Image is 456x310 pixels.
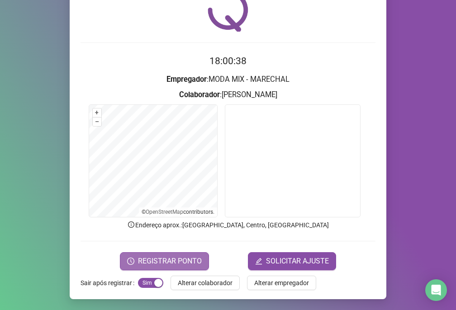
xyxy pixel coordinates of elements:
[81,89,375,101] h3: : [PERSON_NAME]
[93,117,101,126] button: –
[254,278,309,288] span: Alterar empregador
[209,56,247,66] time: 18:00:38
[120,252,209,270] button: REGISTRAR PONTO
[171,276,240,290] button: Alterar colaborador
[166,75,207,84] strong: Empregador
[266,256,329,267] span: SOLICITAR AJUSTE
[81,220,375,230] p: Endereço aprox. : [GEOGRAPHIC_DATA], Centro, [GEOGRAPHIC_DATA]
[179,90,220,99] strong: Colaborador
[146,209,183,215] a: OpenStreetMap
[138,256,202,267] span: REGISTRAR PONTO
[178,278,233,288] span: Alterar colaborador
[127,258,134,265] span: clock-circle
[248,252,336,270] button: editSOLICITAR AJUSTE
[142,209,214,215] li: © contributors.
[127,221,135,229] span: info-circle
[93,108,101,117] button: +
[255,258,262,265] span: edit
[81,276,138,290] label: Sair após registrar
[81,74,375,85] h3: : MODA MIX - MARECHAL
[247,276,316,290] button: Alterar empregador
[425,279,447,301] div: Open Intercom Messenger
